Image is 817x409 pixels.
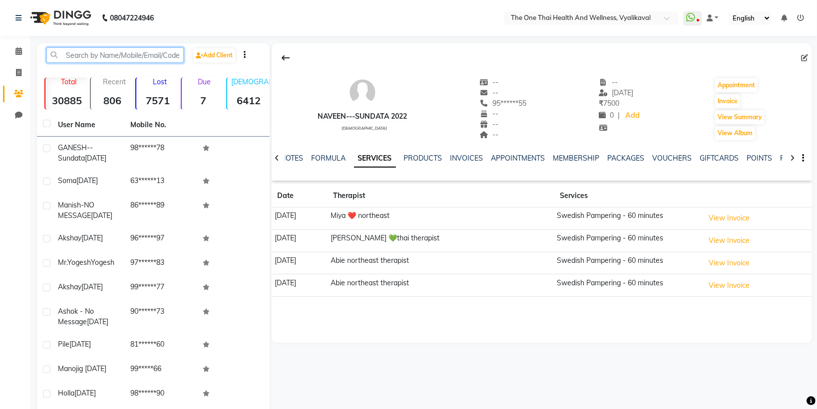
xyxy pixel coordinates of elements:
[312,154,346,163] a: FORMULA
[58,364,77,373] span: manoj
[25,4,94,32] img: logo
[136,94,179,107] strong: 7571
[553,154,600,163] a: MEMBERSHIP
[599,111,614,120] span: 0
[58,143,93,163] span: GANESH--sundata
[95,77,133,86] p: Recent
[74,389,96,398] span: [DATE]
[715,94,740,108] button: Invoice
[81,282,103,291] span: [DATE]
[554,207,701,230] td: Swedish Pampering - 60 minutes
[328,252,554,274] td: Abie northeast therapist
[91,94,133,107] strong: 806
[342,126,387,131] span: [DEMOGRAPHIC_DATA]
[91,258,114,267] span: Yogesh
[58,258,91,267] span: Mr.Yogesh
[618,110,620,121] span: |
[781,154,806,163] a: FORMS
[140,77,179,86] p: Lost
[110,4,154,32] b: 08047224946
[76,176,98,185] span: [DATE]
[328,229,554,252] td: [PERSON_NAME] 💚thai therapist
[91,211,112,220] span: [DATE]
[58,201,94,220] span: manish-NO MESSAGE
[480,88,499,97] span: --
[58,282,81,291] span: akshay
[705,255,755,271] button: View Invoice
[58,233,81,242] span: akshay
[182,94,224,107] strong: 7
[705,278,755,293] button: View Invoice
[77,364,106,373] span: ig [DATE]
[58,307,94,326] span: ashok - no message
[272,185,328,207] th: Date
[328,274,554,297] td: Abie northeast therapist
[480,109,499,118] span: --
[715,110,765,124] button: View Summary
[348,77,378,107] img: avatar
[715,126,755,140] button: View Album
[281,154,304,163] a: NOTES
[58,340,69,349] span: pile
[404,154,442,163] a: PRODUCTS
[599,99,604,108] span: ₹
[491,154,545,163] a: APPOINTMENTS
[276,48,297,67] div: Back to Client
[608,154,645,163] a: PACKAGES
[715,78,758,92] button: Appointment
[554,229,701,252] td: Swedish Pampering - 60 minutes
[193,48,235,62] a: Add Client
[49,77,88,86] p: Total
[69,340,91,349] span: [DATE]
[599,99,620,108] span: 7500
[45,94,88,107] strong: 30885
[124,114,197,137] th: Mobile No.
[705,210,755,226] button: View Invoice
[272,252,328,274] td: [DATE]
[480,78,499,87] span: --
[272,207,328,230] td: [DATE]
[58,389,74,398] span: Holla
[653,154,692,163] a: VOUCHERS
[624,109,642,123] a: Add
[318,111,407,122] div: naveen---sundata 2022
[554,274,701,297] td: Swedish Pampering - 60 minutes
[52,114,124,137] th: User Name
[46,47,184,63] input: Search by Name/Mobile/Email/Code
[87,317,108,326] span: [DATE]
[58,176,76,185] span: soma
[328,185,554,207] th: Therapist
[272,274,328,297] td: [DATE]
[328,207,554,230] td: Miya ❤️ northeast
[700,154,739,163] a: GIFTCARDS
[599,88,634,97] span: [DATE]
[554,185,701,207] th: Services
[480,120,499,129] span: --
[81,233,103,242] span: [DATE]
[227,94,270,107] strong: 6412
[480,130,499,139] span: --
[272,229,328,252] td: [DATE]
[354,150,396,168] a: SERVICES
[554,252,701,274] td: Swedish Pampering - 60 minutes
[85,154,106,163] span: [DATE]
[747,154,773,163] a: POINTS
[450,154,483,163] a: INVOICES
[184,77,224,86] p: Due
[705,233,755,248] button: View Invoice
[231,77,270,86] p: [DEMOGRAPHIC_DATA]
[599,78,618,87] span: --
